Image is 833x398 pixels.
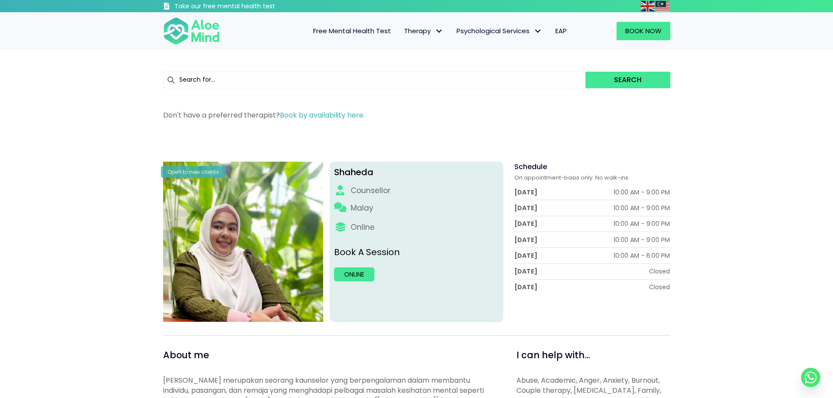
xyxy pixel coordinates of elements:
[163,72,586,88] input: Search for...
[649,267,670,276] div: Closed
[307,22,397,40] a: Free Mental Health Test
[655,1,669,11] img: ms
[351,222,375,233] div: Online
[174,2,322,11] h3: Take our free mental health test
[334,166,499,179] div: Shaheda
[514,251,537,260] div: [DATE]
[334,246,499,259] p: Book A Session
[549,22,573,40] a: EAP
[450,22,549,40] a: Psychological ServicesPsychological Services: submenu
[514,219,537,228] div: [DATE]
[163,349,209,361] span: About me
[641,1,655,11] img: en
[641,1,655,11] a: English
[655,1,670,11] a: Malay
[555,26,567,35] span: EAP
[163,17,220,45] img: Aloe mind Logo
[514,235,537,244] div: [DATE]
[163,162,324,322] img: Shaheda Counsellor
[514,173,628,182] span: On appointment-basis only. No walk-ins
[280,110,365,120] a: Book by availability here.
[163,110,670,120] p: Don't have a preferred therapist?
[613,188,670,197] div: 10:00 AM - 9:00 PM
[163,2,322,12] a: Take our free mental health test
[586,72,670,88] button: Search
[613,219,670,228] div: 10:00 AM - 9:00 PM
[514,204,537,212] div: [DATE]
[397,22,450,40] a: TherapyTherapy: submenu
[404,26,443,35] span: Therapy
[313,26,391,35] span: Free Mental Health Test
[613,204,670,212] div: 10:00 AM - 9:00 PM
[334,267,374,281] a: Online
[617,22,670,40] a: Book Now
[457,26,542,35] span: Psychological Services
[514,267,537,276] div: [DATE]
[625,26,662,35] span: Book Now
[613,235,670,244] div: 10:00 AM - 9:00 PM
[514,188,537,197] div: [DATE]
[801,368,820,387] a: Whatsapp
[516,349,590,361] span: I can help with...
[649,283,670,291] div: Closed
[161,166,226,178] div: Open to new clients
[231,22,573,40] nav: Menu
[433,25,446,38] span: Therapy: submenu
[351,203,373,214] p: Malay
[514,283,537,291] div: [DATE]
[351,185,390,196] div: Counsellor
[613,251,670,260] div: 10:00 AM - 6:00 PM
[532,25,544,38] span: Psychological Services: submenu
[514,162,547,172] span: Schedule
